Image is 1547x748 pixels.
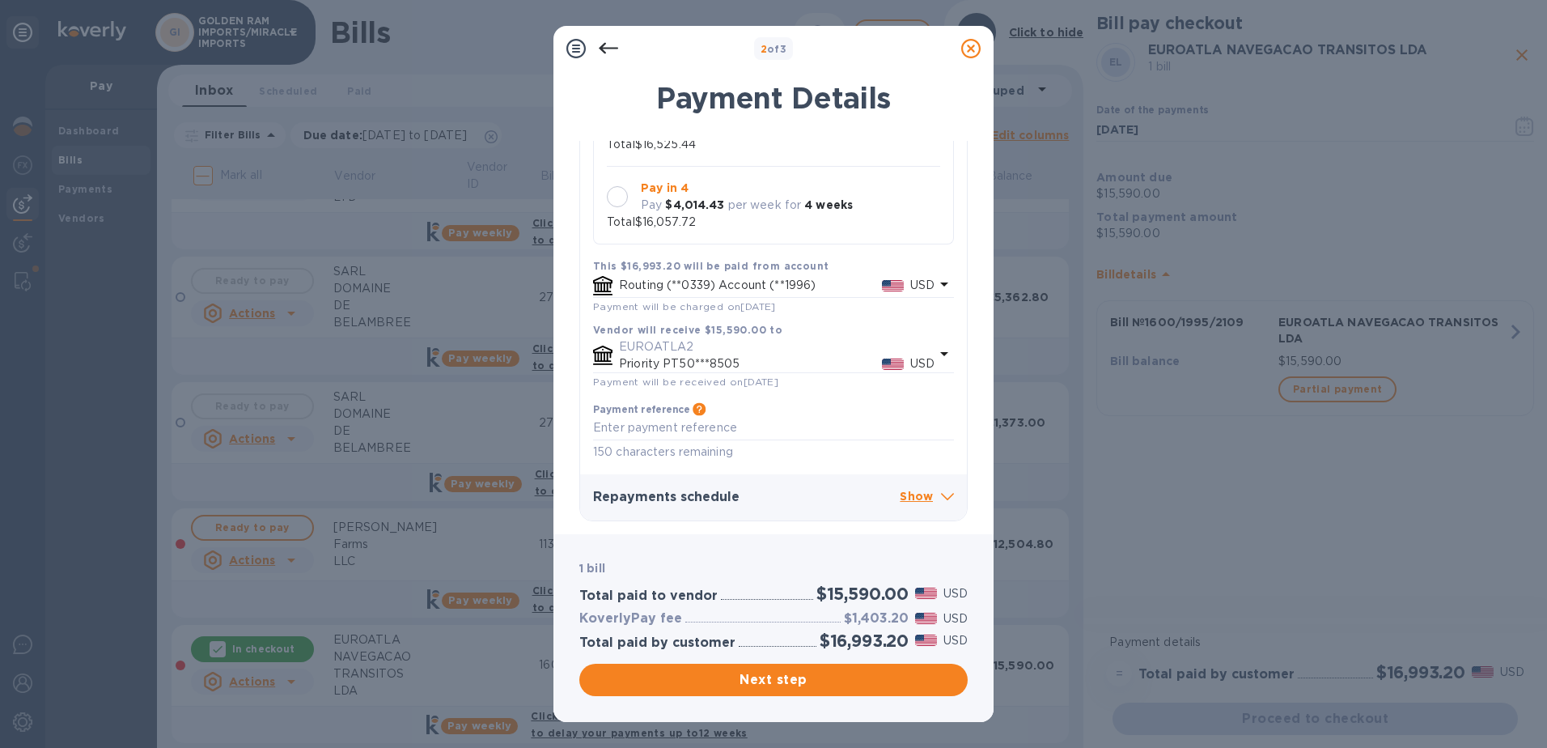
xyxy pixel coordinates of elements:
[761,43,767,55] span: 2
[619,277,882,294] p: Routing (**0339) Account (**1996)
[593,404,689,415] h3: Payment reference
[579,635,735,651] h3: Total paid by customer
[665,198,724,211] b: $4,014.43
[593,300,776,312] span: Payment will be charged on [DATE]
[900,487,954,508] p: Show
[910,355,935,372] p: USD
[641,197,662,214] p: Pay
[579,589,718,604] h3: Total paid to vendor
[882,280,904,291] img: USD
[844,611,909,627] h3: $1,403.20
[820,631,909,651] h2: $16,993.20
[882,359,904,370] img: USD
[943,610,968,627] p: USD
[579,611,682,627] h3: KoverlyPay fee
[761,43,787,55] b: of 3
[910,277,935,294] p: USD
[607,214,696,231] p: Total $16,057.72
[641,181,689,194] b: Pay in 4
[816,584,909,604] h2: $15,590.00
[593,324,782,336] b: Vendor will receive $15,590.00 to
[619,338,935,355] p: EUROATLA2
[607,136,696,153] p: Total $16,525.44
[728,197,802,214] p: per week for
[943,632,968,649] p: USD
[804,198,853,211] b: 4 weeks
[915,613,937,624] img: USD
[619,355,882,372] p: Priority PT50***8505
[915,588,937,599] img: USD
[593,376,778,388] span: Payment will be received on [DATE]
[593,260,829,272] b: This $16,993.20 will be paid from account
[915,635,937,646] img: USD
[593,490,900,505] h3: Repayments schedule
[592,670,955,690] span: Next step
[593,443,954,461] p: 150 characters remaining
[579,562,605,575] b: 1 bill
[943,585,968,602] p: USD
[579,81,968,115] h1: Payment Details
[579,664,968,696] button: Next step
